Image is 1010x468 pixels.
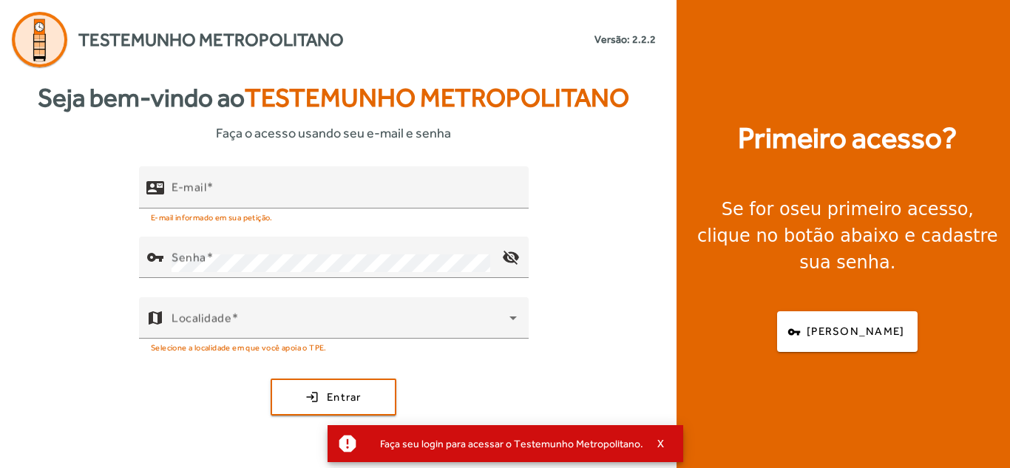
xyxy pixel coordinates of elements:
[151,208,273,225] mat-hint: E-mail informado em sua petição.
[146,248,164,266] mat-icon: vpn_key
[327,389,362,406] span: Entrar
[694,196,1001,276] div: Se for o , clique no botão abaixo e cadastre sua senha.
[336,433,359,455] mat-icon: report
[807,323,904,340] span: [PERSON_NAME]
[216,123,451,143] span: Faça o acesso usando seu e-mail e senha
[146,309,164,327] mat-icon: map
[657,437,665,450] span: X
[245,83,629,112] span: Testemunho Metropolitano
[151,339,327,355] mat-hint: Selecione a localidade em que você apoia o TPE.
[368,433,643,454] div: Faça seu login para acessar o Testemunho Metropolitano.
[146,179,164,197] mat-icon: contact_mail
[271,379,396,416] button: Entrar
[738,116,957,160] strong: Primeiro acesso?
[38,78,629,118] strong: Seja bem-vindo ao
[172,180,206,194] mat-label: E-mail
[643,437,680,450] button: X
[172,251,206,265] mat-label: Senha
[594,32,656,47] small: Versão: 2.2.2
[172,311,231,325] mat-label: Localidade
[12,12,67,67] img: Logo Agenda
[777,311,918,352] button: [PERSON_NAME]
[493,240,529,275] mat-icon: visibility_off
[78,27,344,53] span: Testemunho Metropolitano
[790,199,969,220] strong: seu primeiro acesso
